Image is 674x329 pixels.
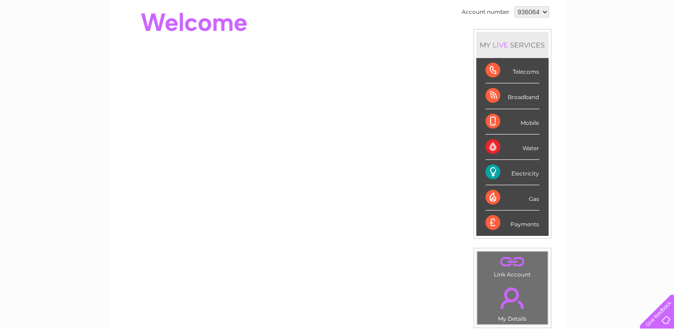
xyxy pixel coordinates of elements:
[491,41,510,49] div: LIVE
[486,135,539,160] div: Water
[476,32,549,58] div: MY SERVICES
[486,185,539,211] div: Gas
[486,58,539,83] div: Telecoms
[512,39,529,46] a: Water
[460,4,512,20] td: Account number
[477,251,548,280] td: Link Account
[23,24,70,52] img: logo.png
[477,280,548,325] td: My Details
[486,160,539,185] div: Electricity
[594,39,607,46] a: Blog
[120,5,555,45] div: Clear Business is a trading name of Verastar Limited (registered in [GEOGRAPHIC_DATA] No. 3667643...
[480,254,545,270] a: .
[486,83,539,109] div: Broadband
[486,211,539,235] div: Payments
[535,39,555,46] a: Energy
[644,39,665,46] a: Log out
[480,282,545,314] a: .
[486,109,539,135] div: Mobile
[500,5,564,16] a: 0333 014 3131
[613,39,635,46] a: Contact
[561,39,588,46] a: Telecoms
